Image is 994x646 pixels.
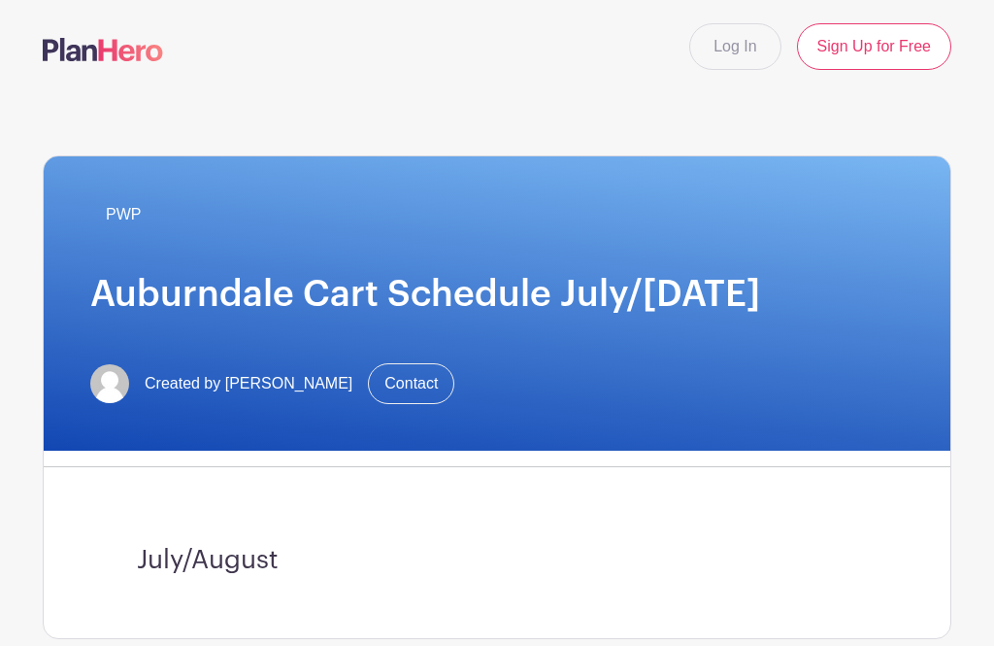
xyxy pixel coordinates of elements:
a: Log In [689,23,780,70]
h3: July/August [137,545,857,576]
img: default-ce2991bfa6775e67f084385cd625a349d9dcbb7a52a09fb2fda1e96e2d18dcdb.png [90,364,129,403]
h1: Auburndale Cart Schedule July/[DATE] [90,273,904,317]
span: PWP [106,203,141,226]
a: Contact [368,363,454,404]
span: Created by [PERSON_NAME] [145,372,352,395]
a: Sign Up for Free [797,23,951,70]
img: logo-507f7623f17ff9eddc593b1ce0a138ce2505c220e1c5a4e2b4648c50719b7d32.svg [43,38,163,61]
